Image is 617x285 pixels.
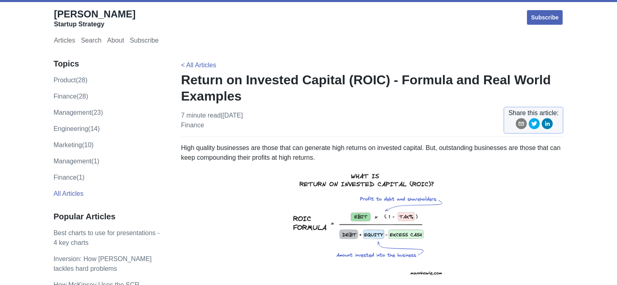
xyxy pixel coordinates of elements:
a: finance [181,122,204,129]
div: Startup Strategy [54,20,135,28]
a: Inversion: How [PERSON_NAME] tackles hard problems [54,255,152,272]
h1: Return on Invested Capital (ROIC) - Formula and Real World Examples [181,72,563,104]
a: management(23) [54,109,103,116]
a: Subscribe [130,37,159,46]
a: All Articles [54,190,84,197]
h3: Topics [54,59,164,69]
a: [PERSON_NAME]Startup Strategy [54,8,135,28]
button: linkedin [542,118,553,132]
a: Subscribe [526,9,563,26]
a: finance(28) [54,93,88,100]
a: marketing(10) [54,141,94,148]
a: product(28) [54,77,88,84]
span: Share this article: [508,108,559,118]
button: email [516,118,527,132]
a: Best charts to use for presentations - 4 key charts [54,229,159,246]
a: < All Articles [181,62,216,69]
a: Search [81,37,101,46]
a: Finance(1) [54,174,84,181]
a: Articles [54,37,75,46]
h3: Popular Articles [54,212,164,222]
a: About [107,37,124,46]
a: engineering(14) [54,125,100,132]
span: [PERSON_NAME] [54,9,135,19]
button: twitter [529,118,540,132]
a: Management(1) [54,158,99,165]
p: 7 minute read | [DATE] [181,111,243,130]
